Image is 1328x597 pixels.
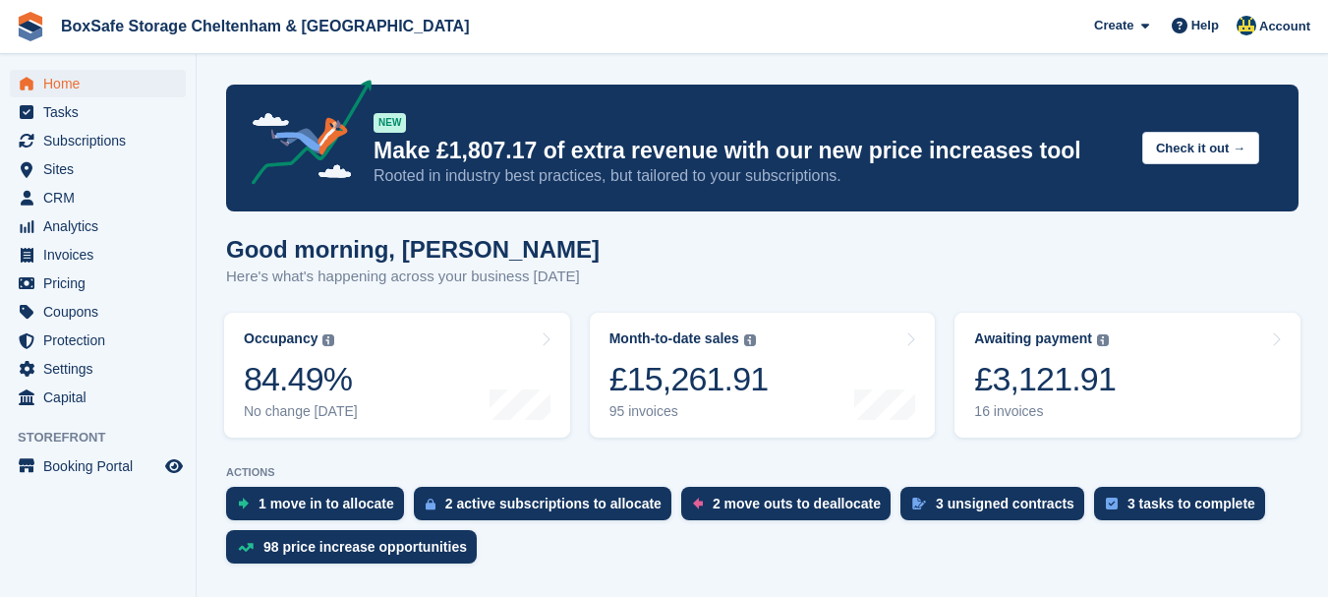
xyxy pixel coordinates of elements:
div: No change [DATE] [244,403,358,420]
a: menu [10,355,186,383]
img: task-75834270c22a3079a89374b754ae025e5fb1db73e45f91037f5363f120a921f8.svg [1106,498,1118,509]
div: 84.49% [244,359,358,399]
div: Awaiting payment [974,330,1092,347]
span: Pricing [43,269,161,297]
div: Occupancy [244,330,318,347]
img: price-adjustments-announcement-icon-8257ccfd72463d97f412b2fc003d46551f7dbcb40ab6d574587a9cd5c0d94... [235,80,373,192]
div: 1 move in to allocate [259,496,394,511]
span: Account [1259,17,1310,36]
a: menu [10,70,186,97]
img: Kim Virabi [1237,16,1256,35]
img: move_outs_to_deallocate_icon-f764333ba52eb49d3ac5e1228854f67142a1ed5810a6f6cc68b1a99e826820c5.svg [693,498,703,509]
a: 1 move in to allocate [226,487,414,530]
span: Storefront [18,428,196,448]
span: Protection [43,327,161,354]
span: Create [1094,16,1133,35]
p: Make £1,807.17 of extra revenue with our new price increases tool [374,137,1126,165]
a: menu [10,155,186,183]
span: Tasks [43,98,161,126]
img: price_increase_opportunities-93ffe204e8149a01c8c9dc8f82e8f89637d9d84a8eef4429ea346261dce0b2c0.svg [238,543,254,552]
span: Coupons [43,298,161,326]
button: Check it out → [1142,132,1259,164]
img: icon-info-grey-7440780725fd019a000dd9b08b2336e03edf1995a4989e88bcd33f0948082b44.svg [1097,334,1109,346]
a: menu [10,127,186,154]
div: 3 unsigned contracts [936,496,1074,511]
span: Sites [43,155,161,183]
a: menu [10,269,186,297]
a: menu [10,212,186,240]
span: Home [43,70,161,97]
img: icon-info-grey-7440780725fd019a000dd9b08b2336e03edf1995a4989e88bcd33f0948082b44.svg [744,334,756,346]
a: 3 tasks to complete [1094,487,1275,530]
span: Settings [43,355,161,383]
div: 2 active subscriptions to allocate [445,496,662,511]
div: £3,121.91 [974,359,1116,399]
a: 2 move outs to deallocate [681,487,900,530]
a: menu [10,452,186,480]
img: icon-info-grey-7440780725fd019a000dd9b08b2336e03edf1995a4989e88bcd33f0948082b44.svg [322,334,334,346]
h1: Good morning, [PERSON_NAME] [226,236,600,263]
div: NEW [374,113,406,133]
a: 98 price increase opportunities [226,530,487,573]
div: 16 invoices [974,403,1116,420]
a: 2 active subscriptions to allocate [414,487,681,530]
span: CRM [43,184,161,211]
span: Analytics [43,212,161,240]
a: BoxSafe Storage Cheltenham & [GEOGRAPHIC_DATA] [53,10,477,42]
p: Rooted in industry best practices, but tailored to your subscriptions. [374,165,1126,187]
div: 98 price increase opportunities [263,539,467,555]
p: Here's what's happening across your business [DATE] [226,266,600,288]
a: menu [10,184,186,211]
p: ACTIONS [226,466,1299,479]
a: menu [10,384,186,411]
img: stora-icon-8386f47178a22dfd0bd8f6a31ec36ba5ce8667c1dd55bd0f319d3a0aa187defe.svg [16,12,45,41]
div: 3 tasks to complete [1127,496,1255,511]
a: Awaiting payment £3,121.91 16 invoices [954,313,1300,438]
div: 95 invoices [609,403,769,420]
a: menu [10,241,186,269]
a: 3 unsigned contracts [900,487,1094,530]
a: Preview store [162,454,186,478]
img: active_subscription_to_allocate_icon-d502201f5373d7db506a760aba3b589e785aa758c864c3986d89f69b8ff3... [426,498,435,510]
img: contract_signature_icon-13c848040528278c33f63329250d36e43548de30e8caae1d1a13099fd9432cc5.svg [912,498,926,509]
div: 2 move outs to deallocate [713,496,881,511]
span: Help [1191,16,1219,35]
a: menu [10,98,186,126]
span: Invoices [43,241,161,269]
a: menu [10,327,186,354]
span: Subscriptions [43,127,161,154]
a: Occupancy 84.49% No change [DATE] [224,313,570,438]
span: Booking Portal [43,452,161,480]
div: Month-to-date sales [609,330,739,347]
img: move_ins_to_allocate_icon-fdf77a2bb77ea45bf5b3d319d69a93e2d87916cf1d5bf7949dd705db3b84f3ca.svg [238,498,249,509]
div: £15,261.91 [609,359,769,399]
a: Month-to-date sales £15,261.91 95 invoices [590,313,936,438]
span: Capital [43,384,161,411]
a: menu [10,298,186,326]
